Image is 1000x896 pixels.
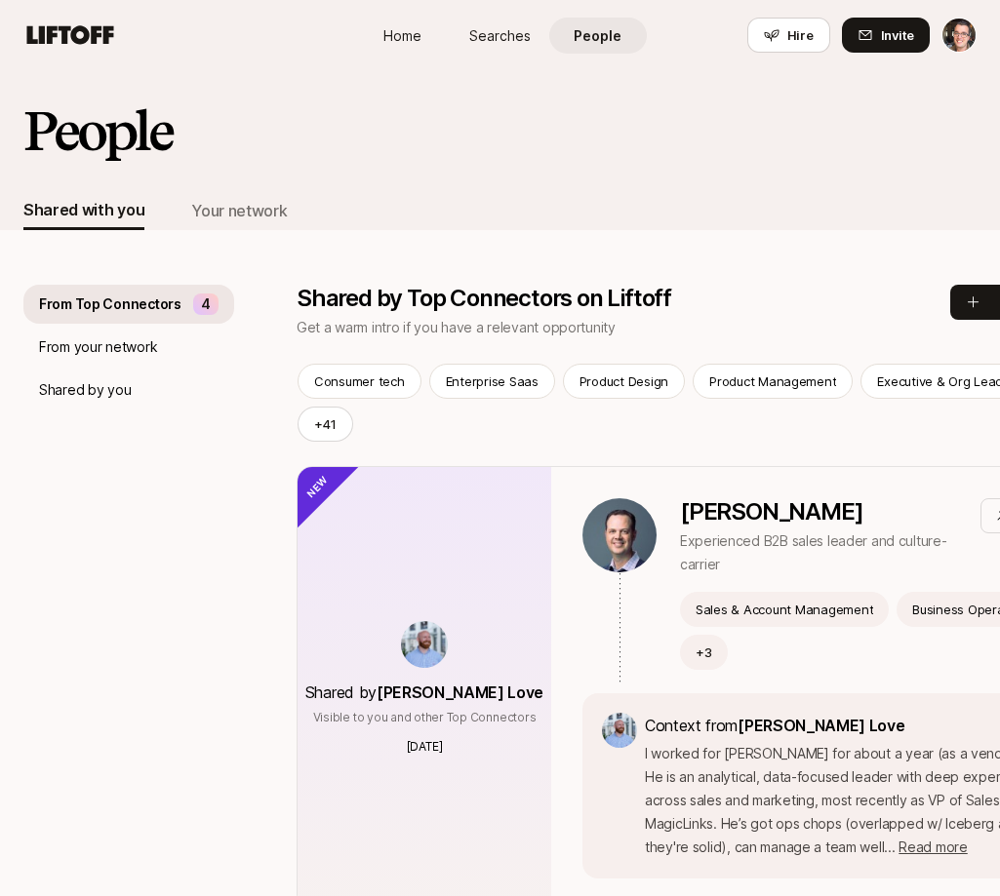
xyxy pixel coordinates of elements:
[401,621,448,668] img: b72c8261_0d4d_4a50_aadc_a05c176bc497.jpg
[747,18,830,53] button: Hire
[842,18,930,53] button: Invite
[191,198,287,223] div: Your network
[23,101,172,160] h2: People
[297,285,950,312] p: Shared by Top Connectors on Liftoff
[696,600,873,619] p: Sales & Account Management
[264,434,361,530] div: New
[39,292,181,316] p: From Top Connectors
[407,738,443,756] p: [DATE]
[39,378,131,402] p: Shared by you
[354,18,452,54] a: Home
[738,716,904,735] span: [PERSON_NAME] Love
[469,25,531,46] span: Searches
[297,316,950,339] p: Get a warm intro if you have a relevant opportunity
[298,407,353,442] button: +41
[942,19,976,52] img: Eric Smith
[680,635,728,670] button: +3
[191,191,287,230] button: Your network
[680,498,965,526] p: [PERSON_NAME]
[580,371,668,391] p: Product Design
[305,680,543,705] p: Shared by
[446,371,539,391] p: Enterprise Saas
[680,529,965,576] p: Experienced B2B sales leader and culture-carrier
[314,371,405,391] p: Consumer tech
[23,191,144,230] button: Shared with you
[383,25,421,46] span: Home
[39,335,157,359] p: From your network
[452,18,549,54] a: Searches
[899,838,967,855] span: Read more
[602,713,637,748] img: b72c8261_0d4d_4a50_aadc_a05c176bc497.jpg
[582,498,657,572] img: c2cce73c_cf4b_4b36_b39f_f219c48f45f2.jpg
[787,25,814,45] span: Hire
[549,18,647,54] a: People
[377,682,543,702] span: [PERSON_NAME] Love
[313,709,537,726] p: Visible to you and other Top Connectors
[941,18,977,53] button: Eric Smith
[881,25,914,45] span: Invite
[709,371,836,391] p: Product Management
[574,25,621,46] span: People
[201,292,211,316] p: 4
[23,197,144,222] div: Shared with you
